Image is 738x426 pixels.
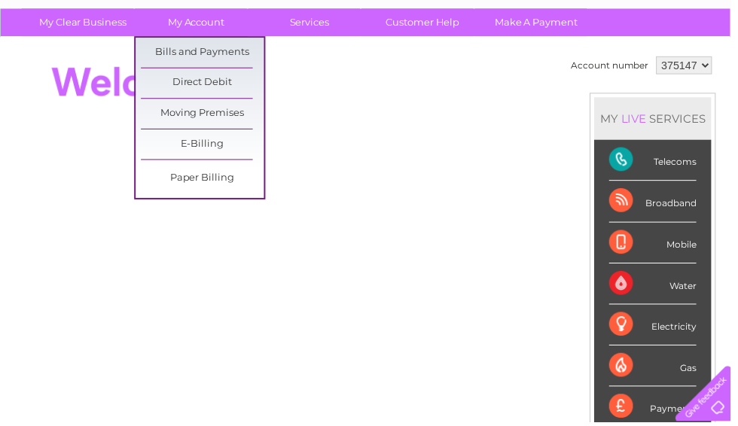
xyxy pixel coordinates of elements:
[638,64,675,75] a: Contact
[615,308,703,349] div: Electricity
[142,100,267,130] a: Moving Premises
[688,64,724,75] a: Log out
[511,64,544,75] a: Energy
[26,39,102,85] img: logo.png
[473,64,502,75] a: Water
[615,225,703,266] div: Mobile
[600,99,718,141] div: MY SERVICES
[251,9,375,37] a: Services
[454,8,558,26] a: 0333 014 3131
[624,113,656,127] div: LIVE
[607,64,629,75] a: Blog
[615,266,703,308] div: Water
[142,131,267,161] a: E-Billing
[615,183,703,224] div: Broadband
[142,166,267,196] a: Paper Billing
[480,9,604,37] a: Make A Payment
[22,9,146,37] a: My Clear Business
[14,8,726,73] div: Clear Business is a trading name of Verastar Limited (registered in [GEOGRAPHIC_DATA] No. 3667643...
[615,141,703,183] div: Telecoms
[573,53,659,79] td: Account number
[136,9,261,37] a: My Account
[615,349,703,391] div: Gas
[142,38,267,68] a: Bills and Payments
[142,69,267,99] a: Direct Debit
[553,64,598,75] a: Telecoms
[365,9,489,37] a: Customer Help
